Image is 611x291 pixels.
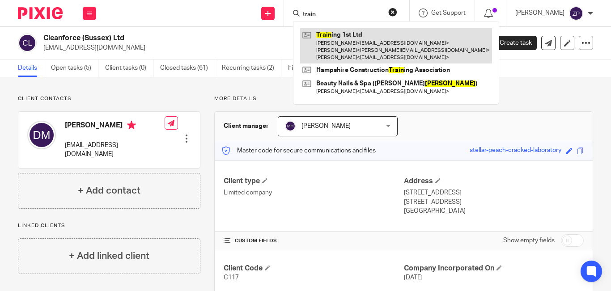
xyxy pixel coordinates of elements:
img: svg%3E [285,121,296,131]
a: Files [288,59,308,77]
h4: + Add linked client [69,249,149,263]
p: [GEOGRAPHIC_DATA] [404,207,584,215]
a: Details [18,59,44,77]
p: [EMAIL_ADDRESS][DOMAIN_NAME] [65,141,165,159]
p: Linked clients [18,222,200,229]
a: Recurring tasks (2) [222,59,281,77]
p: [PERSON_NAME] [515,8,564,17]
span: C117 [224,274,239,281]
a: Client tasks (0) [105,59,153,77]
h4: Company Incorporated On [404,264,584,273]
span: Get Support [431,10,466,16]
span: [PERSON_NAME] [301,123,351,129]
img: svg%3E [569,6,583,21]
span: [DATE] [404,274,423,281]
h4: [PERSON_NAME] [65,121,165,132]
img: svg%3E [18,34,37,52]
a: Open tasks (5) [51,59,98,77]
h4: + Add contact [78,184,140,198]
h4: Client Code [224,264,403,273]
p: [STREET_ADDRESS] [404,188,584,197]
button: Clear [388,8,397,17]
h4: Client type [224,177,403,186]
a: Closed tasks (61) [160,59,215,77]
p: Client contacts [18,95,200,102]
h2: Cleanforce (Sussex) Ltd [43,34,386,43]
img: svg%3E [27,121,56,149]
p: Limited company [224,188,403,197]
label: Show empty fields [503,236,555,245]
a: Create task [485,36,537,50]
h4: Address [404,177,584,186]
h3: Client manager [224,122,269,131]
img: Pixie [18,7,63,19]
input: Search [302,11,382,19]
p: [STREET_ADDRESS] [404,198,584,207]
h4: CUSTOM FIELDS [224,237,403,245]
i: Primary [127,121,136,130]
p: [EMAIL_ADDRESS][DOMAIN_NAME] [43,43,471,52]
div: stellar-peach-cracked-laboratory [470,146,561,156]
p: Master code for secure communications and files [221,146,376,155]
p: More details [214,95,593,102]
